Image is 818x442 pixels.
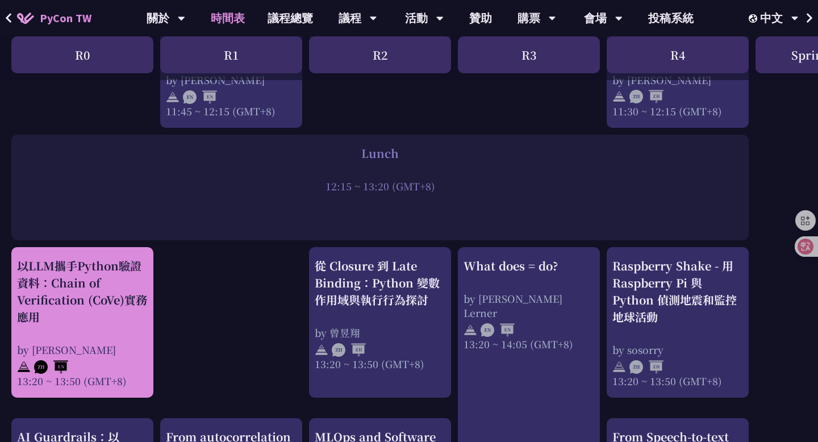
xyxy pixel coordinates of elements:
div: What does = do? [464,257,594,274]
div: R1 [160,36,302,73]
div: R4 [607,36,749,73]
div: 從 Closure 到 Late Binding：Python 變數作用域與執行行為探討 [315,257,445,308]
img: ENEN.5a408d1.svg [183,90,217,104]
div: 13:20 ~ 14:05 (GMT+8) [464,337,594,351]
img: svg+xml;base64,PHN2ZyB4bWxucz0iaHR0cDovL3d3dy53My5vcmcvMjAwMC9zdmciIHdpZHRoPSIyNCIgaGVpZ2h0PSIyNC... [612,360,626,374]
img: ENEN.5a408d1.svg [481,323,515,337]
a: PyCon TW [6,4,103,32]
img: ZHZH.38617ef.svg [629,90,663,104]
a: What does = do? by [PERSON_NAME] Lerner 13:20 ~ 14:05 (GMT+8) [464,257,594,439]
img: ZHZH.38617ef.svg [332,343,366,357]
img: Home icon of PyCon TW 2025 [17,12,34,24]
div: by [PERSON_NAME] [17,343,148,357]
div: R2 [309,36,451,73]
div: by 曾昱翔 [315,326,445,340]
div: Raspberry Shake - 用 Raspberry Pi 與 Python 偵測地震和監控地球活動 [612,257,743,326]
img: svg+xml;base64,PHN2ZyB4bWxucz0iaHR0cDovL3d3dy53My5vcmcvMjAwMC9zdmciIHdpZHRoPSIyNCIgaGVpZ2h0PSIyNC... [166,90,180,104]
div: 以LLM攜手Python驗證資料：Chain of Verification (CoVe)實務應用 [17,257,148,326]
div: by [PERSON_NAME] Lerner [464,291,594,320]
div: R0 [11,36,153,73]
a: 以LLM攜手Python驗證資料：Chain of Verification (CoVe)實務應用 by [PERSON_NAME] 13:20 ~ 13:50 (GMT+8) [17,257,148,388]
div: 12:15 ~ 13:20 (GMT+8) [17,179,743,193]
div: R3 [458,36,600,73]
img: ZHZH.38617ef.svg [629,360,663,374]
div: 11:30 ~ 12:15 (GMT+8) [612,104,743,118]
div: 13:20 ~ 13:50 (GMT+8) [17,374,148,388]
img: svg+xml;base64,PHN2ZyB4bWxucz0iaHR0cDovL3d3dy53My5vcmcvMjAwMC9zdmciIHdpZHRoPSIyNCIgaGVpZ2h0PSIyNC... [17,360,31,374]
img: svg+xml;base64,PHN2ZyB4bWxucz0iaHR0cDovL3d3dy53My5vcmcvMjAwMC9zdmciIHdpZHRoPSIyNCIgaGVpZ2h0PSIyNC... [315,343,328,357]
div: 11:45 ~ 12:15 (GMT+8) [166,104,297,118]
img: ZHEN.371966e.svg [34,360,68,374]
span: PyCon TW [40,10,91,27]
div: 13:20 ~ 13:50 (GMT+8) [612,374,743,388]
div: Lunch [17,145,743,162]
div: 13:20 ~ 13:50 (GMT+8) [315,357,445,371]
img: Locale Icon [749,14,760,23]
img: svg+xml;base64,PHN2ZyB4bWxucz0iaHR0cDovL3d3dy53My5vcmcvMjAwMC9zdmciIHdpZHRoPSIyNCIgaGVpZ2h0PSIyNC... [464,323,477,337]
a: 從 Closure 到 Late Binding：Python 變數作用域與執行行為探討 by 曾昱翔 13:20 ~ 13:50 (GMT+8) [315,257,445,388]
img: svg+xml;base64,PHN2ZyB4bWxucz0iaHR0cDovL3d3dy53My5vcmcvMjAwMC9zdmciIHdpZHRoPSIyNCIgaGVpZ2h0PSIyNC... [612,90,626,104]
a: Raspberry Shake - 用 Raspberry Pi 與 Python 偵測地震和監控地球活動 by sosorry 13:20 ~ 13:50 (GMT+8) [612,257,743,388]
div: by sosorry [612,343,743,357]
